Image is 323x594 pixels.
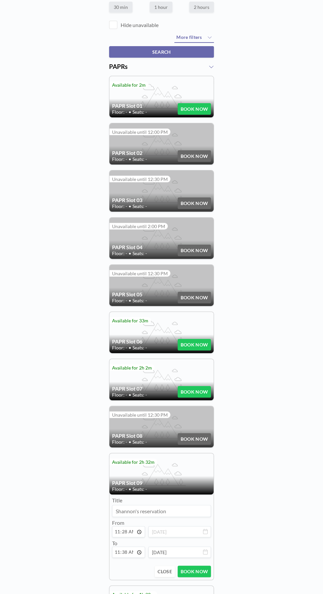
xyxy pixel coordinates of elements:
label: 1 hour [150,2,172,13]
h4: PAPR Slot 07 [112,385,178,392]
span: • [129,345,131,351]
button: BOOK NOW [178,433,211,445]
span: Seats: - [132,486,147,492]
span: Seats: - [132,439,147,445]
span: Seats: - [132,298,147,304]
span: Floor: - [112,251,127,256]
button: SEARCH [109,46,214,58]
span: Seats: - [132,156,147,162]
button: BOOK NOW [178,245,211,256]
label: From [112,520,124,526]
span: • [129,298,131,304]
button: BOOK NOW [178,150,211,162]
span: Floor: - [112,392,127,398]
button: BOOK NOW [178,339,211,350]
span: Available for 2m [112,82,146,88]
span: Seats: - [132,109,147,115]
button: BOOK NOW [178,386,211,398]
button: BOOK NOW [178,197,211,209]
span: • [129,203,131,209]
span: • [129,486,131,492]
button: BOOK NOW [178,103,211,115]
span: • [129,156,131,162]
span: Unavailable until 2:00 PM [112,223,165,229]
span: Seats: - [132,203,147,209]
span: Floor: - [112,298,127,304]
span: Available for 33m [112,318,148,323]
button: BOOK NOW [178,566,211,577]
span: PAPRs [109,63,128,70]
h4: PAPR Slot 03 [112,197,178,203]
span: Unavailable until 12:30 PM [112,271,168,276]
span: More filters [176,34,202,40]
span: • [129,439,131,445]
h4: PAPR Slot 02 [112,150,178,156]
span: • [129,251,131,256]
h4: PAPR Slot 09 [112,480,211,486]
input: Shannon's reservation [112,505,211,517]
span: Seats: - [132,345,147,351]
button: CLOSE [155,566,175,577]
label: To [112,540,117,546]
span: Unavailable until 12:30 PM [112,176,168,182]
span: Available for 2h 2m [112,365,152,371]
span: Floor: - [112,156,127,162]
label: Title [112,497,122,504]
span: Unavailable until 12:30 PM [112,412,168,418]
span: Floor: - [112,486,127,492]
label: 30 min [109,2,132,13]
span: Unavailable until 12:00 PM [112,129,168,135]
h4: PAPR Slot 01 [112,103,178,109]
h4: PAPR Slot 06 [112,338,178,345]
h4: PAPR Slot 05 [112,291,178,298]
span: Floor: - [112,345,127,351]
span: Floor: - [112,109,127,115]
label: Hide unavailable [121,22,159,28]
label: 2 hours [189,2,214,13]
span: • [129,392,131,398]
button: More filters [174,32,214,43]
h4: PAPR Slot 08 [112,432,178,439]
span: Seats: - [132,251,147,256]
span: Seats: - [132,392,147,398]
h4: PAPR Slot 04 [112,244,178,251]
span: • [129,109,131,115]
span: SEARCH [152,49,171,55]
span: Available for 2h 32m [112,459,155,465]
button: BOOK NOW [178,292,211,303]
span: Floor: - [112,439,127,445]
span: Floor: - [112,203,127,209]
